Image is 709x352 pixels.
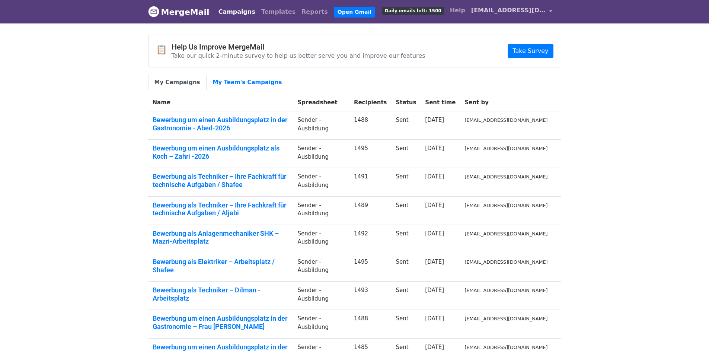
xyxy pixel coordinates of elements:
a: [DATE] [425,259,444,265]
a: [EMAIL_ADDRESS][DOMAIN_NAME] [468,3,555,20]
a: Bewerbung als Techniker – Dilman -Arbeitsplatz [153,286,289,302]
td: 1491 [349,168,392,196]
small: [EMAIL_ADDRESS][DOMAIN_NAME] [465,174,548,180]
th: Recipients [349,94,392,111]
td: Sender -Ausbildung [293,310,349,338]
td: Sent [391,140,421,168]
a: Reports [298,4,331,19]
a: Bewerbung um einen Ausbildungsplatz in der Gastronomie - Abed-2026 [153,116,289,132]
td: Sent [391,196,421,225]
a: Campaigns [215,4,258,19]
small: [EMAIL_ADDRESS][DOMAIN_NAME] [465,288,548,293]
a: [DATE] [425,173,444,180]
td: Sender -Ausbildung [293,111,349,140]
div: Chat-Widget [672,316,709,352]
td: Sent [391,225,421,253]
a: My Campaigns [148,75,207,90]
a: [DATE] [425,230,444,237]
a: Bewerbung als Techniker – Ihre Fachkraft für technische Aufgaben / Shafee [153,172,289,188]
a: Bewerbung als Anlagenmechaniker SHK – Mazri-Arbeitsplatz [153,229,289,245]
span: Daily emails left: 1500 [382,7,444,15]
iframe: Chat Widget [672,316,709,352]
a: Daily emails left: 1500 [379,3,447,18]
td: Sent [391,282,421,310]
th: Sent time [421,94,460,111]
td: 1492 [349,225,392,253]
td: Sender -Ausbildung [293,168,349,196]
td: Sent [391,111,421,140]
p: Take our quick 2-minute survey to help us better serve you and improve our features [172,52,425,60]
td: Sender -Ausbildung [293,225,349,253]
a: [DATE] [425,344,444,351]
td: 1489 [349,196,392,225]
a: Bewerbung als Elektriker – Arbeitsplatz / Shafee [153,258,289,274]
small: [EMAIL_ADDRESS][DOMAIN_NAME] [465,146,548,151]
a: Bewerbung um einen Ausbildungsplatz als Koch – Zahri -2026 [153,144,289,160]
span: [EMAIL_ADDRESS][DOMAIN_NAME] [471,6,546,15]
small: [EMAIL_ADDRESS][DOMAIN_NAME] [465,345,548,350]
a: Bewerbung als Techniker – Ihre Fachkraft für technische Aufgaben / Aljabi [153,201,289,217]
span: 📋 [156,44,172,55]
a: Templates [258,4,298,19]
a: [DATE] [425,315,444,322]
td: Sender -Ausbildung [293,282,349,310]
th: Name [148,94,293,111]
td: Sent [391,310,421,338]
small: [EMAIL_ADDRESS][DOMAIN_NAME] [465,231,548,237]
td: 1488 [349,111,392,140]
td: Sender -Ausbildung [293,140,349,168]
td: 1495 [349,253,392,281]
th: Spreadsheet [293,94,349,111]
small: [EMAIL_ADDRESS][DOMAIN_NAME] [465,203,548,208]
a: [DATE] [425,117,444,123]
th: Sent by [460,94,552,111]
small: [EMAIL_ADDRESS][DOMAIN_NAME] [465,316,548,321]
td: 1493 [349,282,392,310]
a: My Team's Campaigns [207,75,288,90]
img: MergeMail logo [148,6,159,17]
small: [EMAIL_ADDRESS][DOMAIN_NAME] [465,259,548,265]
td: Sender -Ausbildung [293,253,349,281]
h4: Help Us Improve MergeMail [172,42,425,51]
a: Help [447,3,468,18]
a: [DATE] [425,202,444,209]
a: Bewerbung um einen Ausbildungsplatz in der Gastronomie – Frau [PERSON_NAME] [153,314,289,330]
td: 1495 [349,140,392,168]
a: MergeMail [148,4,210,20]
small: [EMAIL_ADDRESS][DOMAIN_NAME] [465,117,548,123]
a: [DATE] [425,145,444,152]
a: Take Survey [508,44,553,58]
td: Sent [391,253,421,281]
a: Open Gmail [334,7,375,18]
td: Sent [391,168,421,196]
td: 1488 [349,310,392,338]
th: Status [391,94,421,111]
a: [DATE] [425,287,444,294]
td: Sender -Ausbildung [293,196,349,225]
